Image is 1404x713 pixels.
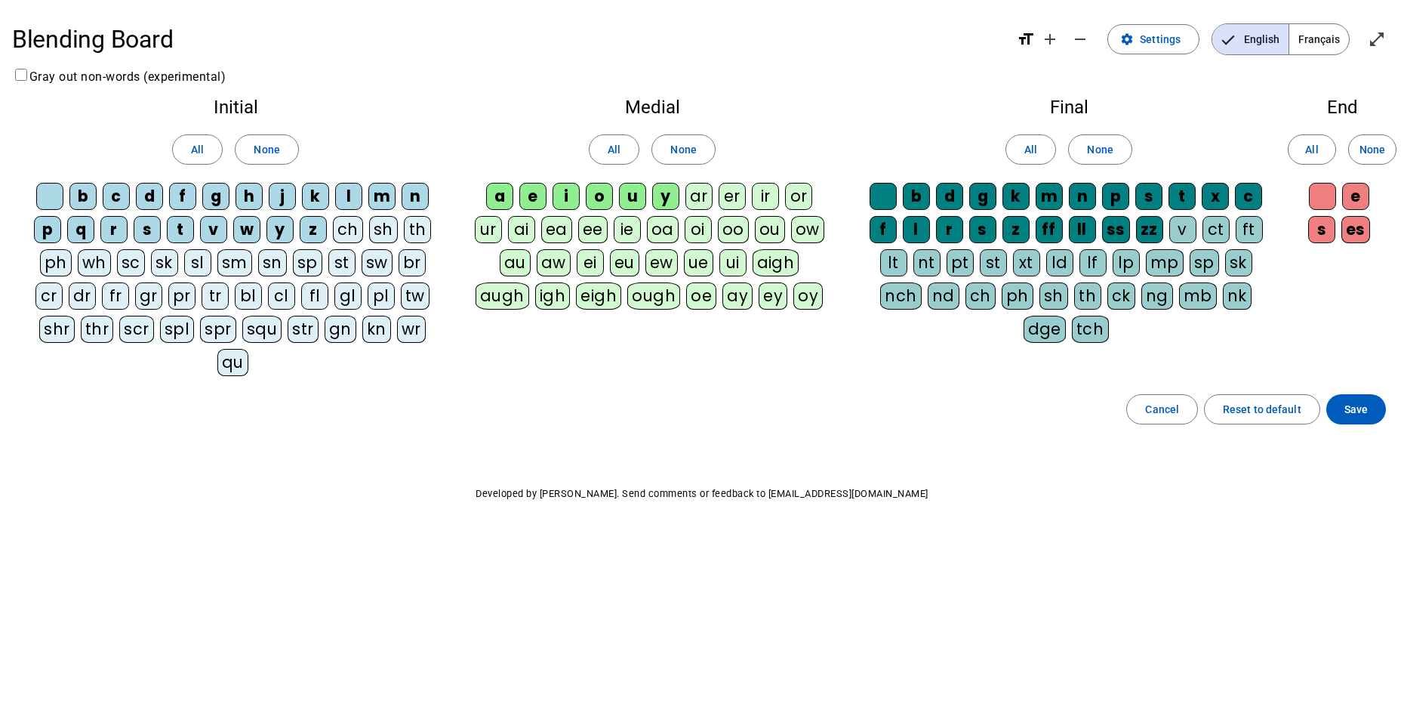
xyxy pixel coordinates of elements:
[1005,134,1056,165] button: All
[1145,400,1179,418] span: Cancel
[608,140,620,159] span: All
[1024,140,1037,159] span: All
[1107,24,1199,54] button: Settings
[1002,282,1033,310] div: ph
[1204,394,1320,424] button: Reset to default
[1368,30,1386,48] mat-icon: open_in_full
[1072,316,1109,343] div: tch
[200,316,236,343] div: spr
[880,249,907,276] div: lt
[619,183,646,210] div: u
[880,282,922,310] div: nch
[268,282,295,310] div: cl
[35,282,63,310] div: cr
[15,69,27,81] input: Gray out non-words (experimental)
[69,183,97,210] div: b
[1179,282,1217,310] div: mb
[1141,282,1173,310] div: ng
[1113,249,1140,276] div: lp
[1102,183,1129,210] div: p
[369,216,398,243] div: sh
[1212,23,1350,55] mat-button-toggle-group: Language selection
[302,183,329,210] div: k
[1068,134,1132,165] button: None
[719,249,747,276] div: ui
[719,183,746,210] div: er
[102,282,129,310] div: fr
[1212,24,1289,54] span: English
[1120,32,1134,46] mat-icon: settings
[928,282,959,310] div: nd
[614,216,641,243] div: ie
[362,316,391,343] div: kn
[1236,216,1263,243] div: ft
[652,183,679,210] div: y
[1024,316,1067,343] div: dge
[1342,183,1369,210] div: e
[1046,249,1073,276] div: ld
[576,282,621,310] div: eigh
[362,249,393,276] div: sw
[1002,216,1030,243] div: z
[508,216,535,243] div: ai
[589,134,639,165] button: All
[651,134,715,165] button: None
[486,183,513,210] div: a
[1071,30,1089,48] mat-icon: remove
[202,282,229,310] div: tr
[1225,249,1252,276] div: sk
[969,216,996,243] div: s
[103,183,130,210] div: c
[1136,216,1163,243] div: zz
[1074,282,1101,310] div: th
[1326,394,1386,424] button: Save
[266,216,294,243] div: y
[169,183,196,210] div: f
[670,140,696,159] span: None
[202,183,229,210] div: g
[24,98,447,116] h2: Initial
[753,249,799,276] div: aigh
[335,183,362,210] div: l
[759,282,787,310] div: ey
[404,216,431,243] div: th
[1039,282,1068,310] div: sh
[718,216,749,243] div: oo
[1235,183,1262,210] div: c
[254,140,279,159] span: None
[936,216,963,243] div: r
[1135,183,1162,210] div: s
[586,183,613,210] div: o
[610,249,639,276] div: eu
[577,249,604,276] div: ei
[1140,30,1181,48] span: Settings
[191,140,204,159] span: All
[12,485,1392,503] p: Developed by [PERSON_NAME]. Send comments or feedback to [EMAIL_ADDRESS][DOMAIN_NAME]
[471,98,833,116] h2: Medial
[1017,30,1035,48] mat-icon: format_size
[578,216,608,243] div: ee
[1169,216,1196,243] div: v
[325,316,356,343] div: gn
[160,316,195,343] div: spl
[184,249,211,276] div: sl
[368,183,396,210] div: m
[151,249,178,276] div: sk
[947,249,974,276] div: pt
[913,249,941,276] div: nt
[300,216,327,243] div: z
[397,316,426,343] div: wr
[791,216,824,243] div: ow
[1079,249,1107,276] div: lf
[1126,394,1198,424] button: Cancel
[235,282,262,310] div: bl
[269,183,296,210] div: j
[1308,216,1335,243] div: s
[1036,183,1063,210] div: m
[168,282,196,310] div: pr
[519,183,547,210] div: e
[134,216,161,243] div: s
[12,15,1005,63] h1: Blending Board
[258,249,287,276] div: sn
[333,216,363,243] div: ch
